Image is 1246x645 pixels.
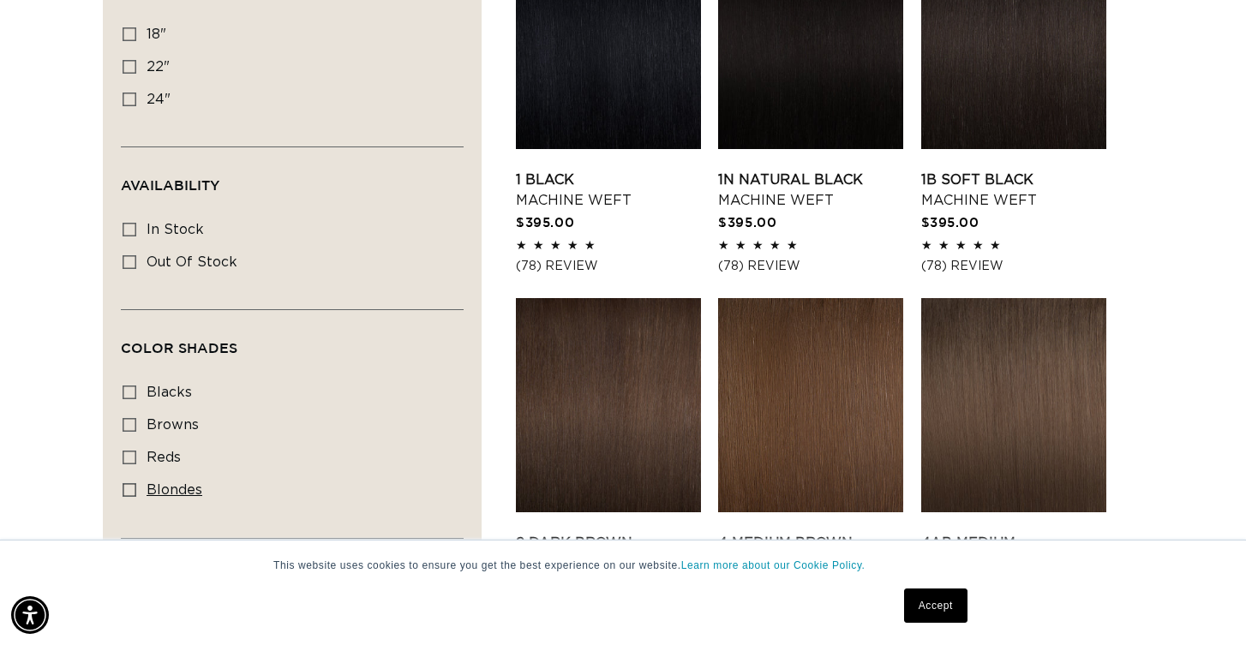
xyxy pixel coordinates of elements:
span: Availability [121,177,219,193]
iframe: Chat Widget [1160,563,1246,645]
p: This website uses cookies to ensure you get the best experience on our website. [273,558,973,573]
a: Learn more about our Cookie Policy. [681,559,866,571]
span: 18" [147,27,166,41]
span: Out of stock [147,255,237,269]
span: In stock [147,223,204,236]
a: 1 Black Machine Weft [516,170,701,211]
a: Accept [904,588,967,623]
summary: Color Technique (0 selected) [121,539,464,600]
span: 22" [147,60,170,74]
span: Color Shades [121,340,237,355]
a: 2 Dark Brown Machine Weft [516,533,701,574]
a: 4 Medium Brown Machine Weft [718,533,903,574]
span: reds [147,451,181,464]
a: 4AB Medium [PERSON_NAME] Machine Weft [921,533,1106,594]
a: 1B Soft Black Machine Weft [921,170,1106,211]
span: blondes [147,483,202,497]
div: Accessibility Menu [11,596,49,634]
span: blacks [147,385,192,399]
summary: Availability (0 selected) [121,147,464,209]
summary: Color Shades (0 selected) [121,310,464,372]
span: 24" [147,93,171,106]
a: 1N Natural Black Machine Weft [718,170,903,211]
span: browns [147,418,199,432]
